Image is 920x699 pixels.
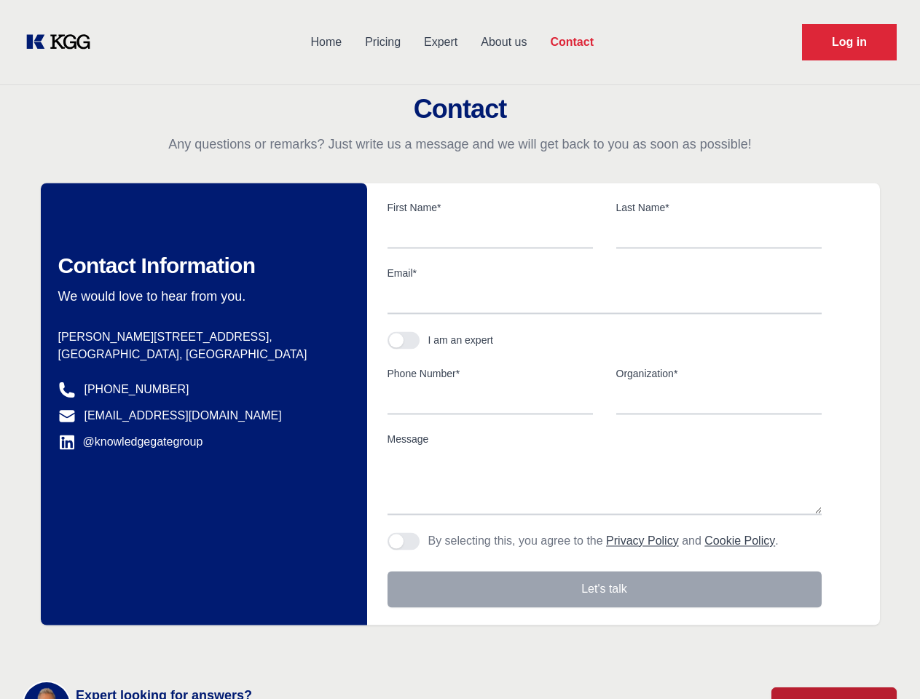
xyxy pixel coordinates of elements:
a: [EMAIL_ADDRESS][DOMAIN_NAME] [84,407,282,424]
p: By selecting this, you agree to the and . [428,532,779,550]
a: @knowledgegategroup [58,433,203,451]
label: Phone Number* [388,366,593,381]
label: Organization* [616,366,822,381]
h2: Contact Information [58,253,344,279]
label: Message [388,432,822,446]
p: [PERSON_NAME][STREET_ADDRESS], [58,328,344,346]
h2: Contact [17,95,903,124]
p: We would love to hear from you. [58,288,344,305]
button: Let's talk [388,571,822,607]
label: Email* [388,266,822,280]
a: Pricing [353,23,412,61]
a: Request Demo [802,24,897,60]
label: Last Name* [616,200,822,215]
a: Privacy Policy [606,534,679,547]
a: Expert [412,23,469,61]
a: KOL Knowledge Platform: Talk to Key External Experts (KEE) [23,31,102,54]
a: Home [299,23,353,61]
a: Cookie Policy [704,534,775,547]
p: Any questions or remarks? Just write us a message and we will get back to you as soon as possible! [17,135,903,153]
label: First Name* [388,200,593,215]
iframe: Chat Widget [847,629,920,699]
p: [GEOGRAPHIC_DATA], [GEOGRAPHIC_DATA] [58,346,344,363]
a: About us [469,23,538,61]
a: [PHONE_NUMBER] [84,381,189,398]
a: Contact [538,23,605,61]
div: I am an expert [428,333,494,347]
